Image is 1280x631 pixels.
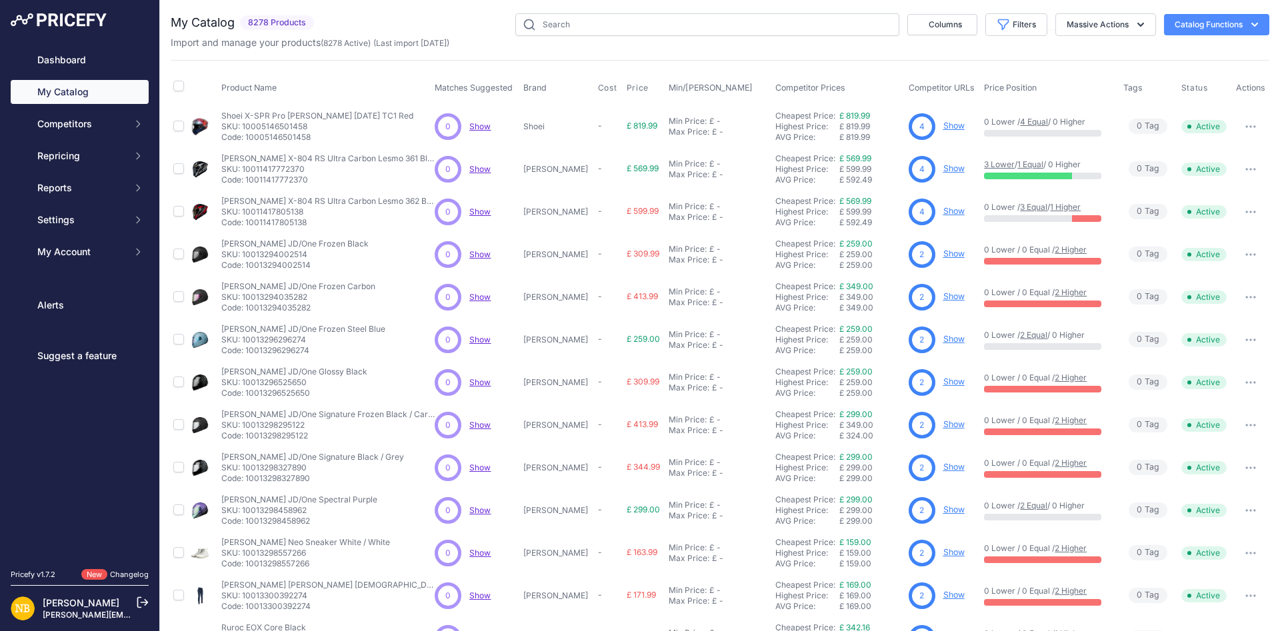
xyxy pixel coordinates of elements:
a: Cheapest Price: [775,281,835,291]
span: Show [469,334,491,344]
p: Shoei [523,121,593,132]
a: Show [469,121,491,131]
a: Cheapest Price: [775,153,835,163]
div: AVG Price: [775,132,839,143]
div: £ [709,244,714,255]
span: £ 599.99 [627,206,659,216]
a: Show [943,121,965,131]
p: 0 Lower / / [984,202,1109,213]
p: 0 Lower / 0 Equal / [984,372,1109,383]
div: - [714,372,721,382]
div: - [717,212,723,223]
div: £ [712,212,717,223]
span: 0 [1137,120,1142,133]
p: SKU: 10013296296274 [221,334,385,345]
span: Active [1181,163,1227,176]
span: Price Position [984,83,1037,93]
span: - [598,121,602,131]
a: Show [943,206,965,216]
span: Active [1181,333,1227,346]
div: Min Price: [669,287,707,297]
span: Reports [37,181,125,195]
a: Show [469,590,491,600]
span: 0 [445,249,451,261]
span: 0 [445,121,451,133]
span: 0 [1137,205,1142,218]
div: £ 592.49 [839,217,903,228]
span: Tag [1129,119,1167,134]
a: £ 259.00 [839,366,873,376]
a: Show [943,163,965,173]
span: £ 259.00 [839,377,873,387]
input: Search [515,13,899,36]
a: £ 259.00 [839,324,873,334]
p: [PERSON_NAME] JD/One Frozen Steel Blue [221,324,385,334]
a: Cheapest Price: [775,580,835,590]
a: Cheapest Price: [775,196,835,206]
div: AVG Price: [775,260,839,271]
a: Show [469,420,491,430]
a: 2 Higher [1055,586,1087,596]
a: Show [943,419,965,429]
button: Price [627,83,651,93]
p: Code: 10013294035282 [221,303,375,313]
a: Changelog [110,570,149,579]
p: [PERSON_NAME] JD/One Frozen Carbon [221,281,375,292]
span: £ 309.99 [627,376,659,386]
button: Settings [11,208,149,232]
p: Code: 10013298295122 [221,430,435,441]
div: Highest Price: [775,207,839,217]
span: Matches Suggested [435,83,513,93]
a: 3 Equal [1020,202,1047,212]
span: Tag [1129,374,1167,390]
div: £ 259.00 [839,260,903,271]
span: 0 [1137,333,1142,346]
span: Cost [598,83,617,93]
a: £ 169.00 [839,580,871,590]
div: £ [712,127,717,137]
a: My Catalog [11,80,149,104]
a: £ 569.99 [839,196,871,206]
a: 2 Higher [1055,372,1087,382]
span: Show [469,505,491,515]
span: Status [1181,83,1208,93]
nav: Sidebar [11,48,149,553]
div: - [714,414,721,425]
span: £ 599.99 [839,164,871,174]
p: [PERSON_NAME] [523,334,593,345]
div: £ [709,372,714,382]
span: Tag [1129,247,1167,262]
p: Code: 10013294002514 [221,260,369,271]
a: Cheapest Price: [775,366,835,376]
div: Min Price: [669,329,707,340]
a: 4 Equal [1020,117,1048,127]
span: 4 [919,121,925,133]
a: 1 Higher [1050,202,1081,212]
p: [PERSON_NAME] [523,292,593,303]
span: £ 599.99 [839,207,871,217]
p: Code: 10013296525650 [221,388,367,398]
div: - [717,382,723,393]
span: - [598,206,602,216]
span: Min/[PERSON_NAME] [669,83,753,93]
p: 0 Lower / 0 Equal / [984,287,1109,298]
a: Show [469,462,491,472]
div: AVG Price: [775,175,839,185]
div: Min Price: [669,414,707,425]
div: £ [709,329,714,340]
p: Import and manage your products [171,36,449,49]
a: £ 159.00 [839,537,871,547]
span: £ 569.99 [627,163,659,173]
div: Highest Price: [775,164,839,175]
p: SKU: 10011417772370 [221,164,435,175]
div: - [717,425,723,436]
a: 2 Higher [1055,458,1087,468]
a: Cheapest Price: [775,239,835,249]
div: Min Price: [669,244,707,255]
div: £ 349.00 [839,303,903,313]
span: 0 [445,376,451,388]
div: AVG Price: [775,303,839,313]
p: [PERSON_NAME] [523,420,593,430]
a: Show [469,164,491,174]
